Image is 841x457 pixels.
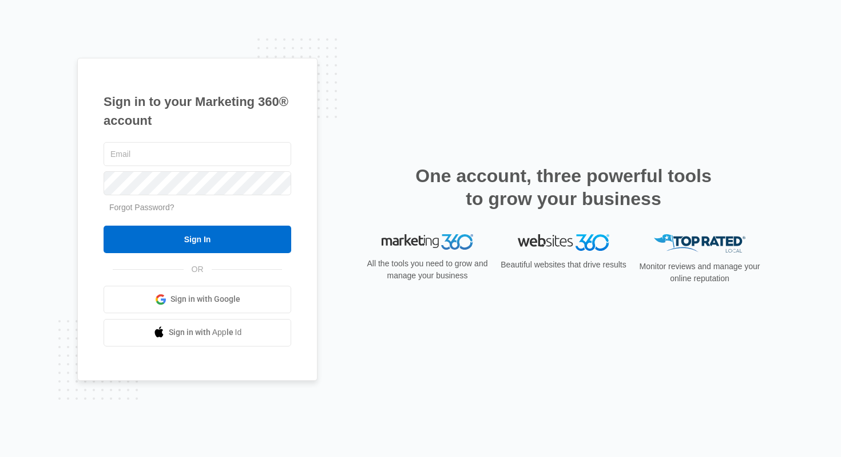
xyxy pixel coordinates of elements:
[654,234,745,253] img: Top Rated Local
[382,234,473,250] img: Marketing 360
[636,261,764,285] p: Monitor reviews and manage your online reputation
[104,92,291,130] h1: Sign in to your Marketing 360® account
[104,142,291,166] input: Email
[412,164,715,210] h2: One account, three powerful tools to grow your business
[109,203,174,212] a: Forgot Password?
[170,293,240,305] span: Sign in with Google
[104,319,291,346] a: Sign in with Apple Id
[104,286,291,313] a: Sign in with Google
[518,234,609,251] img: Websites 360
[499,259,628,271] p: Beautiful websites that drive results
[363,258,491,282] p: All the tools you need to grow and manage your business
[184,263,212,275] span: OR
[104,226,291,253] input: Sign In
[169,326,242,338] span: Sign in with Apple Id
